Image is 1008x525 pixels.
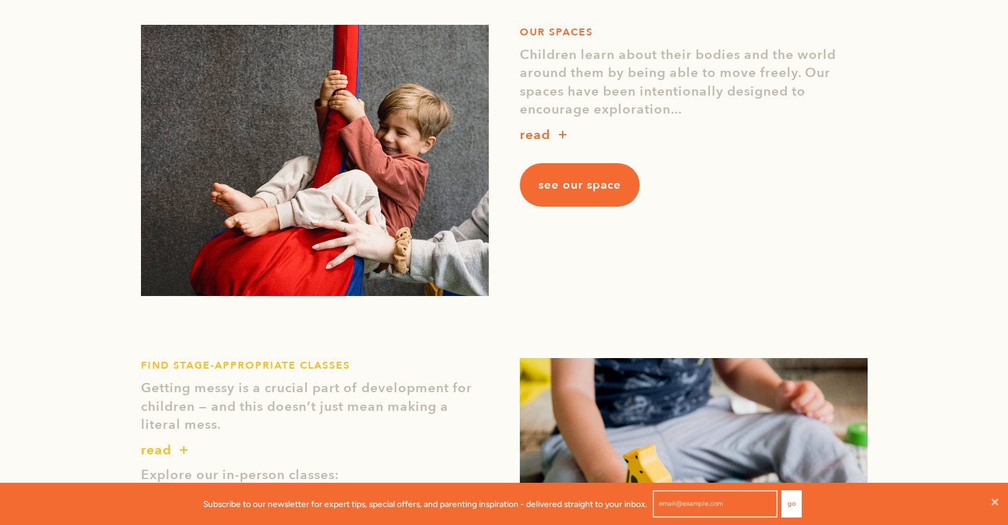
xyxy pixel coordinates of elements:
[520,25,868,40] h1: OUR SPACES
[653,490,778,518] input: email@example.com
[538,177,621,193] span: see our space
[141,379,489,434] p: Getting messy is a crucial part of development for children — and this doesn’t just mean making a...
[520,125,550,145] p: read
[520,163,640,207] a: see our space
[141,358,489,373] h1: FIND STAGE-APPROPRIATE CLASSES
[203,497,647,511] p: Subscribe to our newsletter for expert tips, special offers, and parenting inspiration - delivere...
[141,466,489,484] p: Explore our in-person classes:
[520,46,868,119] p: Children learn about their bodies and the world around them by being able to move freely. Our spa...
[781,490,802,518] button: Go
[141,441,171,460] p: read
